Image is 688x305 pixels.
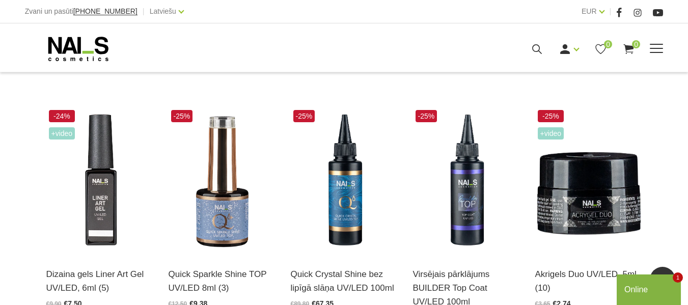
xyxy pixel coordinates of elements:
[538,127,564,140] span: +Video
[617,272,683,305] iframe: chat widget
[535,267,642,295] a: Akrigels Duo UV/LED, 5ml (10)
[622,43,635,56] a: 0
[49,110,75,122] span: -24%
[171,110,193,122] span: -25%
[535,107,642,255] img: Kas ir AKRIGELS “DUO GEL” un kādas problēmas tas risina?• Tas apvieno ērti modelējamā akrigela un...
[143,5,145,18] span: |
[538,110,564,122] span: -25%
[46,267,153,295] a: Dizaina gels Liner Art Gel UV/LED, 6ml (5)
[610,5,612,18] span: |
[150,5,176,17] a: Latviešu
[604,40,612,48] span: 0
[594,43,607,56] a: 0
[413,107,520,255] img: Builder Top virsējais pārklājums bez lipīgā slāņa gēllakas/gēla pārklājuma izlīdzināšanai un nost...
[416,110,437,122] span: -25%
[73,7,137,15] span: [PHONE_NUMBER]
[291,267,398,295] a: Quick Crystal Shine bez lipīgā slāņa UV/LED 100ml
[632,40,640,48] span: 0
[73,8,137,15] a: [PHONE_NUMBER]
[25,5,137,18] div: Zvani un pasūti
[169,107,276,255] img: Virsējais pārklājums bez lipīgā slāņa ar mirdzuma efektu.Pieejami 3 veidi:* Starlight - ar smalkā...
[293,110,315,122] span: -25%
[291,107,398,255] img: Virsējais pārklājums bez lipīgā slāņa un UV zilā pārklājuma. Nodrošina izcilu spīdumu manikīram l...
[46,107,153,255] img: Liner Art Gel - UV/LED dizaina gels smalku, vienmērīgu, pigmentētu līniju zīmēšanai.Lielisks palī...
[582,5,597,17] a: EUR
[169,267,276,295] a: Quick Sparkle Shine TOP UV/LED 8ml (3)
[49,127,75,140] span: +Video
